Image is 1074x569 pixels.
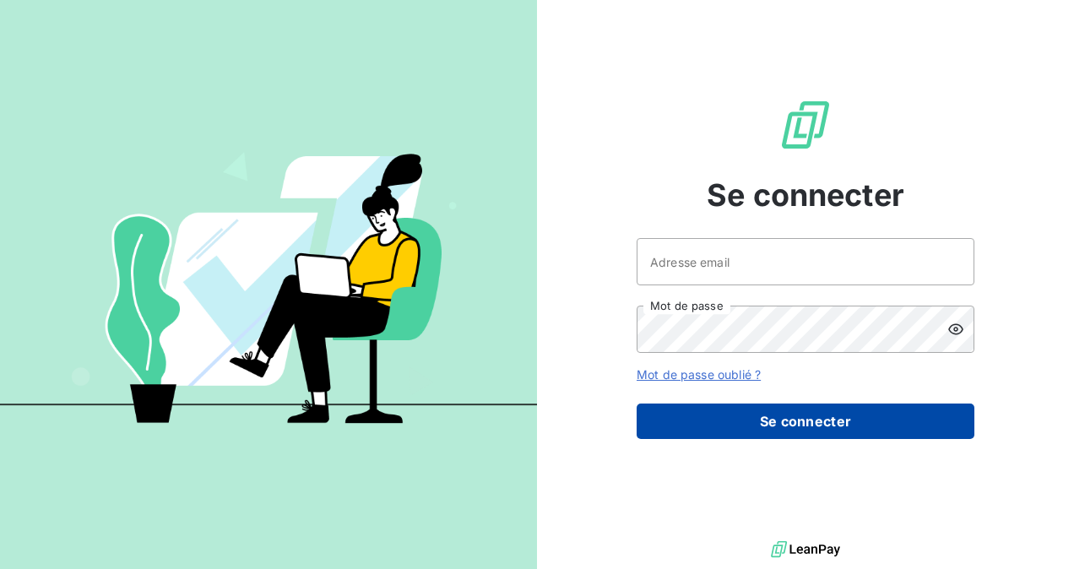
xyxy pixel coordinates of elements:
[637,404,974,439] button: Se connecter
[637,238,974,285] input: placeholder
[778,98,833,152] img: Logo LeanPay
[771,537,840,562] img: logo
[637,367,761,382] a: Mot de passe oublié ?
[707,172,904,218] span: Se connecter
